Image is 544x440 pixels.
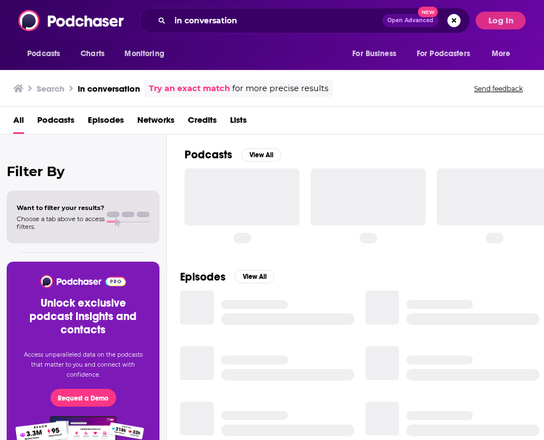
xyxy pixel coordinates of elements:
[37,83,64,94] h3: Search
[170,12,382,29] input: Search podcasts, credits, & more...
[51,389,116,407] button: Request a Demo
[137,111,174,134] a: Networks
[471,84,526,93] button: Send feedback
[13,111,24,134] a: All
[387,18,433,23] span: Open Advanced
[418,7,438,17] span: New
[180,270,226,284] h2: Episodes
[18,10,125,31] img: Podchaser - Follow, Share and Rate Podcasts
[20,297,146,337] h3: Unlock exclusive podcast insights and contacts
[382,14,438,27] button: Open AdvancedNew
[117,43,178,64] button: open menu
[124,46,164,62] span: Monitoring
[410,43,486,64] button: open menu
[73,43,111,64] a: Charts
[81,46,104,62] span: Charts
[184,148,232,162] h2: Podcasts
[39,275,127,288] img: Podchaser - Follow, Share and Rate Podcasts
[78,83,140,94] h3: in conversation
[20,350,146,380] p: Access unparalleled data on the podcasts that matter to you and connect with confidence.
[492,46,511,62] span: More
[17,204,104,212] span: Want to filter your results?
[188,111,217,134] a: Credits
[345,43,410,64] button: open menu
[241,148,281,162] button: View All
[184,148,281,162] a: PodcastsView All
[484,43,525,64] button: open menu
[139,8,470,33] div: Search podcasts, credits, & more...
[230,111,247,134] a: Lists
[232,82,328,95] span: for more precise results
[352,46,396,62] span: For Business
[37,111,74,134] a: Podcasts
[180,270,275,284] a: EpisodesView All
[417,46,470,62] span: For Podcasters
[27,46,60,62] span: Podcasts
[476,12,526,29] button: Log In
[19,43,74,64] button: open menu
[17,215,104,231] span: Choose a tab above to access filters.
[88,111,124,134] a: Episodes
[234,270,275,283] button: View All
[149,82,230,95] a: Try an exact match
[7,163,159,179] h2: Filter By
